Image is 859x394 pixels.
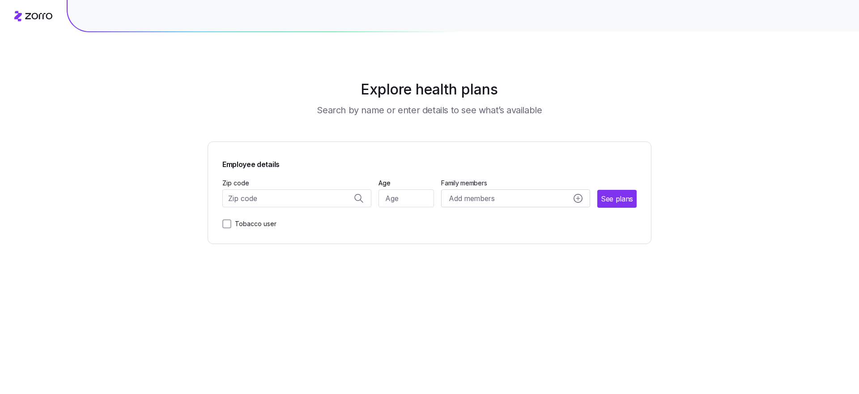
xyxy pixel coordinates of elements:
[222,189,371,207] input: Zip code
[230,79,629,100] h1: Explore health plans
[441,179,590,188] span: Family members
[378,178,391,188] label: Age
[597,190,637,208] button: See plans
[378,189,434,207] input: Age
[222,156,280,170] span: Employee details
[574,194,583,203] svg: add icon
[222,178,249,188] label: Zip code
[441,189,590,207] button: Add membersadd icon
[449,193,494,204] span: Add members
[317,104,542,116] h3: Search by name or enter details to see what’s available
[231,218,276,229] label: Tobacco user
[601,193,633,205] span: See plans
